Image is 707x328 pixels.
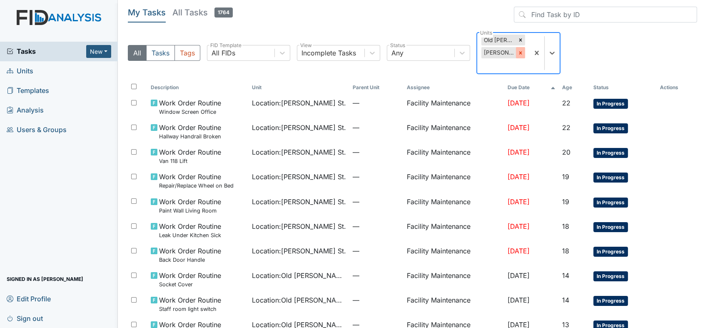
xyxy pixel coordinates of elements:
[146,45,175,61] button: Tasks
[7,46,86,56] a: Tasks
[593,99,628,109] span: In Progress
[353,295,400,305] span: —
[252,123,346,133] span: Location : [PERSON_NAME] St.
[172,7,233,18] h5: All Tasks
[349,80,403,95] th: Toggle SortBy
[252,221,346,231] span: Location : [PERSON_NAME] St.
[593,173,628,183] span: In Progress
[403,95,505,119] td: Facility Maintenance
[353,123,400,133] span: —
[514,7,697,23] input: Find Task by ID
[252,98,346,108] span: Location : [PERSON_NAME] St.
[7,273,83,285] span: Signed in as [PERSON_NAME]
[559,80,590,95] th: Toggle SortBy
[403,144,505,168] td: Facility Maintenance
[131,84,137,89] input: Toggle All Rows Selected
[590,80,657,95] th: Toggle SortBy
[403,119,505,144] td: Facility Maintenance
[403,80,505,95] th: Assignee
[86,45,111,58] button: New
[301,48,356,58] div: Incomplete Tasks
[508,99,530,107] span: [DATE]
[252,172,346,182] span: Location : [PERSON_NAME] St.
[508,123,530,132] span: [DATE]
[159,270,221,288] span: Work Order Routine Socket Cover
[481,47,516,58] div: [PERSON_NAME] St.
[159,207,221,215] small: Paint Wall Living Room
[403,218,505,243] td: Facility Maintenance
[508,296,530,304] span: [DATE]
[593,123,628,133] span: In Progress
[159,197,221,215] span: Work Order Routine Paint Wall Living Room
[159,123,221,140] span: Work Order Routine Hallway Handrail Broken
[508,198,530,206] span: [DATE]
[508,247,530,255] span: [DATE]
[508,271,530,280] span: [DATE]
[593,296,628,306] span: In Progress
[562,198,569,206] span: 19
[562,123,570,132] span: 22
[128,45,147,61] button: All
[562,271,569,280] span: 14
[159,98,221,116] span: Work Order Routine Window Screen Office
[128,45,200,61] div: Type filter
[593,148,628,158] span: In Progress
[353,246,400,256] span: —
[504,80,559,95] th: Toggle SortBy
[353,270,400,280] span: —
[593,271,628,281] span: In Progress
[214,8,233,18] span: 1764
[562,222,569,230] span: 18
[562,148,570,156] span: 20
[562,296,569,304] span: 14
[159,133,221,140] small: Hallway Handrail Broken
[252,270,346,280] span: Location : Old [PERSON_NAME].
[508,222,530,230] span: [DATE]
[7,65,33,78] span: Units
[159,305,221,313] small: Staff room light switch
[593,198,628,208] span: In Progress
[147,80,249,95] th: Toggle SortBy
[128,7,166,18] h5: My Tasks
[252,246,346,256] span: Location : [PERSON_NAME] St.
[562,247,569,255] span: 18
[391,48,403,58] div: Any
[403,243,505,267] td: Facility Maintenance
[481,35,516,45] div: Old [PERSON_NAME].
[353,197,400,207] span: —
[159,280,221,288] small: Socket Cover
[353,147,400,157] span: —
[353,172,400,182] span: —
[593,222,628,232] span: In Progress
[252,295,346,305] span: Location : Old [PERSON_NAME].
[403,193,505,218] td: Facility Maintenance
[403,292,505,316] td: Facility Maintenance
[593,247,628,257] span: In Progress
[7,312,43,325] span: Sign out
[249,80,350,95] th: Toggle SortBy
[562,99,570,107] span: 22
[562,173,569,181] span: 19
[252,197,346,207] span: Location : [PERSON_NAME] St.
[174,45,200,61] button: Tags
[212,48,235,58] div: All FIDs
[353,221,400,231] span: —
[159,231,221,239] small: Leak Under Kitchen Sick
[252,147,346,157] span: Location : [PERSON_NAME] St.
[7,104,44,117] span: Analysis
[657,80,697,95] th: Actions
[159,295,221,313] span: Work Order Routine Staff room light switch
[159,108,221,116] small: Window Screen Office
[353,98,400,108] span: —
[7,84,49,97] span: Templates
[7,123,67,136] span: Users & Groups
[508,148,530,156] span: [DATE]
[403,267,505,292] td: Facility Maintenance
[508,173,530,181] span: [DATE]
[159,172,234,190] span: Work Order Routine Repair/Replace Wheel on Bed
[159,246,221,264] span: Work Order Routine Back Door Handle
[159,157,221,165] small: Van 118 Lift
[159,182,234,190] small: Repair/Replace Wheel on Bed
[403,168,505,193] td: Facility Maintenance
